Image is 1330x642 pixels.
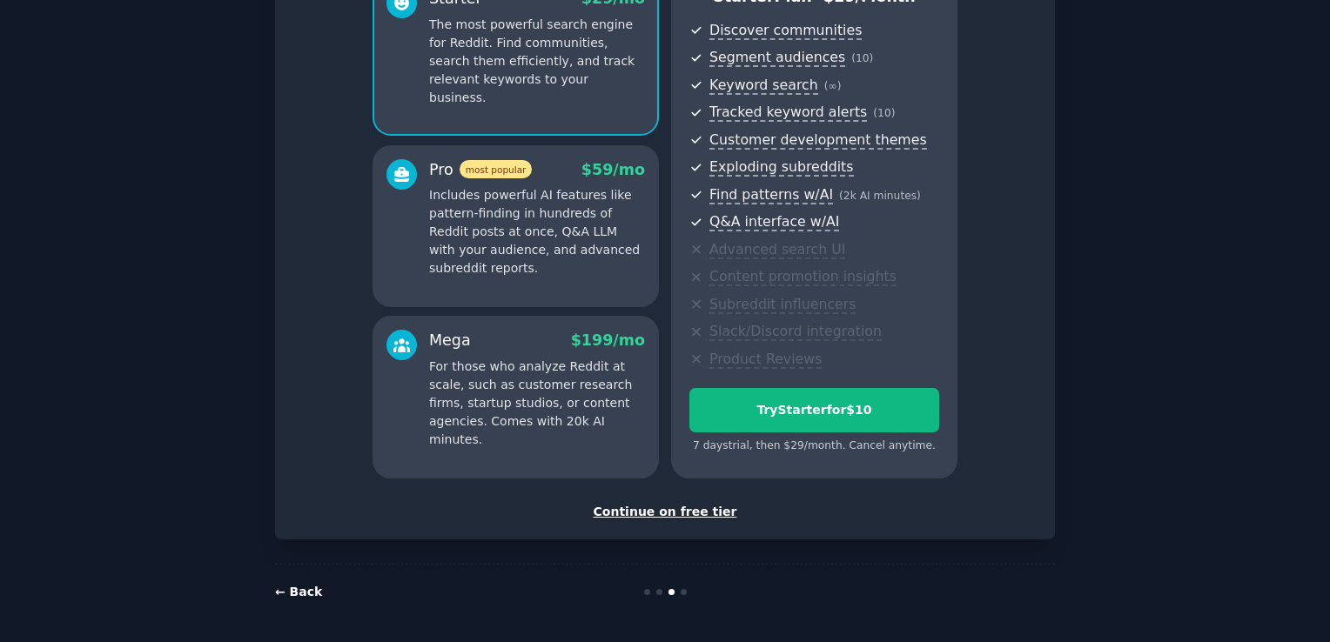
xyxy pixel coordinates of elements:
[293,503,1037,521] div: Continue on free tier
[709,22,862,40] span: Discover communities
[689,388,939,432] button: TryStarterfor$10
[709,213,839,231] span: Q&A interface w/AI
[690,401,938,419] div: Try Starter for $10
[581,161,645,178] span: $ 59 /mo
[429,16,645,107] p: The most powerful search engine for Reddit. Find communities, search them efficiently, and track ...
[689,438,939,454] div: 7 days trial, then $ 29 /month . Cancel anytime.
[571,331,645,349] span: $ 199 /mo
[275,585,322,599] a: ← Back
[429,330,471,351] div: Mega
[709,49,845,67] span: Segment audiences
[709,323,882,341] span: Slack/Discord integration
[709,241,845,259] span: Advanced search UI
[709,296,856,314] span: Subreddit influencers
[709,268,897,286] span: Content promotion insights
[709,131,927,150] span: Customer development themes
[824,80,842,92] span: ( ∞ )
[709,186,833,204] span: Find patterns w/AI
[709,77,818,95] span: Keyword search
[709,104,867,122] span: Tracked keyword alerts
[429,358,645,449] p: For those who analyze Reddit at scale, such as customer research firms, startup studios, or conte...
[429,186,645,278] p: Includes powerful AI features like pattern-finding in hundreds of Reddit posts at once, Q&A LLM w...
[873,107,895,119] span: ( 10 )
[460,160,533,178] span: most popular
[429,159,532,181] div: Pro
[839,190,921,202] span: ( 2k AI minutes )
[709,158,853,177] span: Exploding subreddits
[851,52,873,64] span: ( 10 )
[709,351,822,369] span: Product Reviews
